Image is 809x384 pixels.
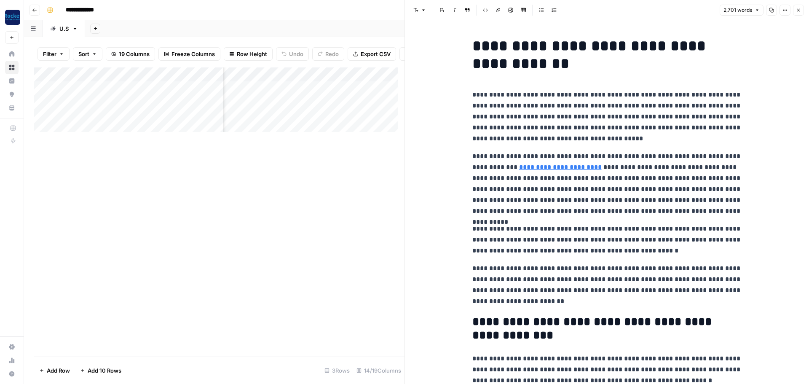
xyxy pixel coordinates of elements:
[5,367,19,381] button: Help + Support
[75,364,126,377] button: Add 10 Rows
[224,47,273,61] button: Row Height
[119,50,150,58] span: 19 Columns
[34,364,75,377] button: Add Row
[5,61,19,74] a: Browse
[5,354,19,367] a: Usage
[171,50,215,58] span: Freeze Columns
[723,6,752,14] span: 2,701 words
[276,47,309,61] button: Undo
[5,74,19,88] a: Insights
[5,88,19,101] a: Opportunities
[59,24,69,33] div: U.S
[5,340,19,354] a: Settings
[289,50,303,58] span: Undo
[78,50,89,58] span: Sort
[47,366,70,375] span: Add Row
[5,101,19,115] a: Your Data
[361,50,391,58] span: Export CSV
[720,5,763,16] button: 2,701 words
[5,47,19,61] a: Home
[38,47,70,61] button: Filter
[88,366,121,375] span: Add 10 Rows
[353,364,404,377] div: 14/19 Columns
[106,47,155,61] button: 19 Columns
[43,50,56,58] span: Filter
[5,7,19,28] button: Workspace: Rocket Pilots
[312,47,344,61] button: Redo
[325,50,339,58] span: Redo
[348,47,396,61] button: Export CSV
[237,50,267,58] span: Row Height
[43,20,85,37] a: U.S
[73,47,102,61] button: Sort
[5,10,20,25] img: Rocket Pilots Logo
[158,47,220,61] button: Freeze Columns
[321,364,353,377] div: 3 Rows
